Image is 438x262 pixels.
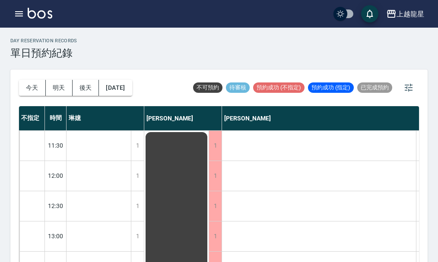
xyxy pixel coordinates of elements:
span: 不可預約 [193,84,222,92]
span: 待審核 [226,84,250,92]
div: 12:30 [45,191,67,221]
span: 預約成功 (指定) [308,84,354,92]
div: [PERSON_NAME] [222,106,429,130]
div: 11:30 [45,130,67,161]
button: 今天 [19,80,46,96]
button: 上越龍星 [383,5,428,23]
img: Logo [28,8,52,19]
button: [DATE] [99,80,132,96]
span: 預約成功 (不指定) [253,84,305,92]
div: 1 [209,161,222,191]
div: 1 [209,221,222,251]
div: 1 [209,191,222,221]
button: 明天 [46,80,73,96]
h3: 單日預約紀錄 [10,47,77,59]
div: 12:00 [45,161,67,191]
button: save [361,5,378,22]
div: 1 [131,131,144,161]
h2: day Reservation records [10,38,77,44]
button: 後天 [73,80,99,96]
span: 已完成預約 [357,84,392,92]
div: 不指定 [19,106,45,130]
div: 1 [131,221,144,251]
div: 1 [209,131,222,161]
div: 13:00 [45,221,67,251]
div: 上越龍星 [397,9,424,19]
div: 1 [131,161,144,191]
div: 時間 [45,106,67,130]
div: 琳嬑 [67,106,144,130]
div: 1 [131,191,144,221]
div: [PERSON_NAME] [144,106,222,130]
